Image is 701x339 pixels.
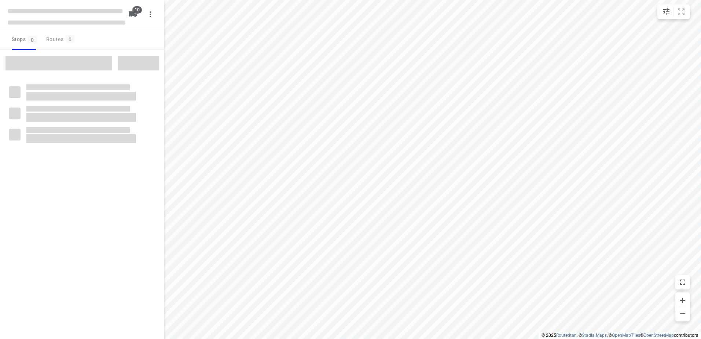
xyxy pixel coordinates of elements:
[659,4,674,19] button: Map settings
[556,333,577,338] a: Routetitan
[582,333,607,338] a: Stadia Maps
[612,333,640,338] a: OpenMapTiles
[643,333,674,338] a: OpenStreetMap
[657,4,690,19] div: small contained button group
[542,333,698,338] li: © 2025 , © , © © contributors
